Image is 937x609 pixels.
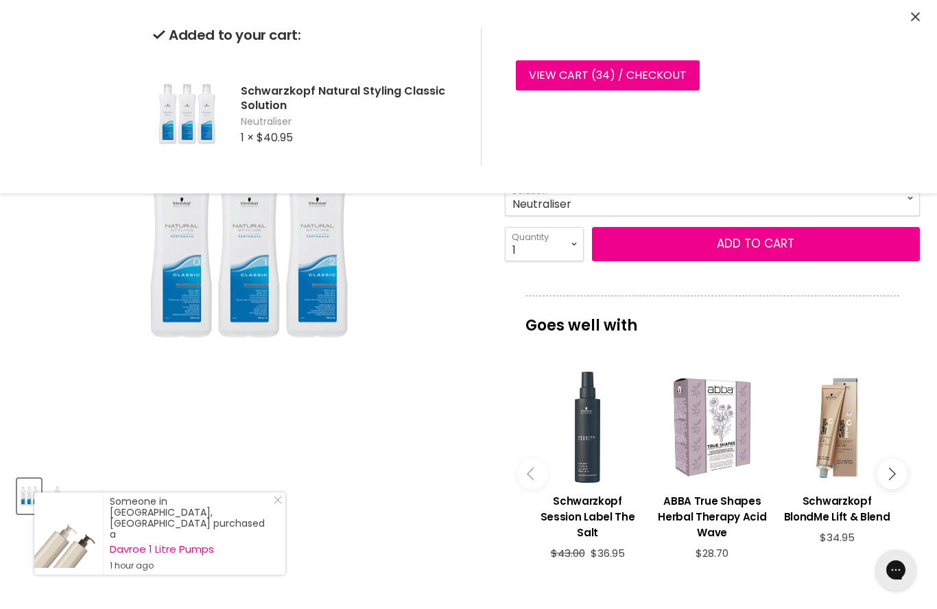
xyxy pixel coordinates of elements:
[47,480,68,512] img: Schwarzkopf Natural Styling Classic Solution
[591,546,625,560] span: $36.95
[34,492,103,575] a: Visit product page
[241,130,254,145] span: 1 ×
[516,60,700,91] a: View cart (34) / Checkout
[153,62,222,166] img: Schwarzkopf Natural Styling Classic Solution
[130,52,370,414] img: Schwarzkopf Natural Styling Classic Solution
[592,227,920,261] button: Add to cart
[696,546,728,560] span: $28.70
[17,1,482,466] div: Schwarzkopf Natural Styling Classic Solution image. Click or Scroll to Zoom.
[45,479,69,514] button: Schwarzkopf Natural Styling Classic Solution
[241,84,459,112] h2: Schwarzkopf Natural Styling Classic Solution
[532,493,643,540] h3: Schwarzkopf Session Label The Salt
[15,475,484,514] div: Product thumbnails
[241,115,459,129] span: Neutraliser
[110,544,272,555] a: Davroe 1 Litre Pumps
[110,560,272,571] small: 1 hour ago
[505,227,584,261] select: Quantity
[257,130,293,145] span: $40.95
[781,493,892,525] h3: Schwarzkopf BlondMe Lift & Blend
[153,27,459,43] h2: Added to your cart:
[596,67,610,83] span: 34
[532,483,643,547] a: View product:Schwarzkopf Session Label The Salt
[274,496,282,504] svg: Close Icon
[551,546,585,560] span: $43.00
[17,479,41,514] button: Schwarzkopf Natural Styling Classic Solution
[268,496,282,510] a: Close Notification
[19,480,40,512] img: Schwarzkopf Natural Styling Classic Solution
[868,545,923,595] iframe: Gorgias live chat messenger
[820,530,855,545] span: $34.95
[525,296,899,341] p: Goes well with
[656,483,768,547] a: View product:ABBA True Shapes Herbal Therapy Acid Wave
[781,483,892,532] a: View product:Schwarzkopf BlondMe Lift & Blend
[911,10,920,25] button: Close
[110,496,272,571] div: Someone in [GEOGRAPHIC_DATA], [GEOGRAPHIC_DATA] purchased a
[656,493,768,540] h3: ABBA True Shapes Herbal Therapy Acid Wave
